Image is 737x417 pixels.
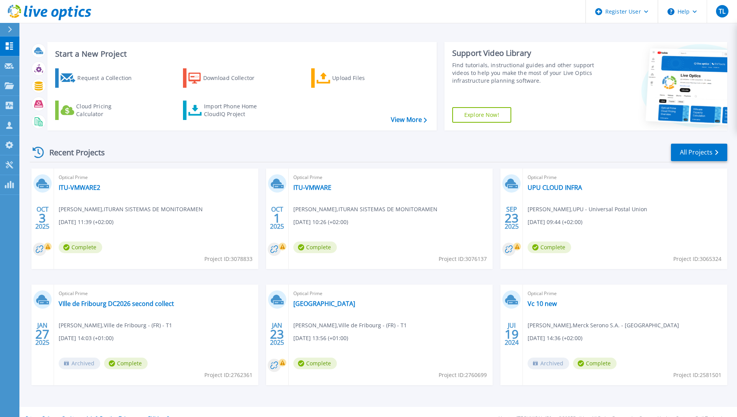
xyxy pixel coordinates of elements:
span: [DATE] 10:26 (+02:00) [293,218,348,226]
a: [GEOGRAPHIC_DATA] [293,300,355,308]
span: Project ID: 3076137 [439,255,487,263]
a: All Projects [671,144,727,161]
span: Optical Prime [528,289,723,298]
a: View More [391,116,427,123]
span: [PERSON_NAME] , UPU - Universal Postal Union [528,205,647,214]
h3: Start a New Project [55,50,427,58]
span: Optical Prime [528,173,723,182]
span: Optical Prime [293,173,488,182]
a: Request a Collection [55,68,142,88]
span: Archived [59,358,100,369]
a: Download Collector [183,68,270,88]
a: Explore Now! [452,107,511,123]
a: Vc 10 new [528,300,557,308]
span: [PERSON_NAME] , ITURAN SISTEMAS DE MONITORAMEN [59,205,203,214]
span: [PERSON_NAME] , Ville de Fribourg - (FR) - T1 [59,321,172,330]
span: 3 [39,215,46,221]
div: JUI 2024 [504,320,519,348]
div: Support Video Library [452,48,596,58]
span: [PERSON_NAME] , ITURAN SISTEMAS DE MONITORAMEN [293,205,437,214]
span: Optical Prime [59,289,254,298]
span: Project ID: 2581501 [673,371,721,379]
span: Complete [528,242,571,253]
div: Find tutorials, instructional guides and other support videos to help you make the most of your L... [452,61,596,85]
span: Complete [573,358,617,369]
span: [PERSON_NAME] , Ville de Fribourg - (FR) - T1 [293,321,407,330]
span: Project ID: 2762361 [204,371,253,379]
span: Project ID: 3078833 [204,255,253,263]
span: Optical Prime [293,289,488,298]
span: 27 [35,331,49,337]
span: Project ID: 2760699 [439,371,487,379]
span: Project ID: 3065324 [673,255,721,263]
span: [PERSON_NAME] , Merck Serono S.A. - [GEOGRAPHIC_DATA] [528,321,679,330]
div: OCT 2025 [270,204,284,232]
div: Recent Projects [30,143,115,162]
a: UPU CLOUD INFRA [528,184,582,191]
span: [DATE] 14:03 (+01:00) [59,334,113,342]
span: [DATE] 09:44 (+02:00) [528,218,582,226]
div: JAN 2025 [35,320,50,348]
a: ITU-VMWARE [293,184,331,191]
span: Complete [59,242,102,253]
span: TL [719,8,725,14]
span: Complete [293,242,337,253]
div: SEP 2025 [504,204,519,232]
span: Optical Prime [59,173,254,182]
div: Download Collector [203,70,265,86]
span: 23 [505,215,519,221]
div: Request a Collection [77,70,139,86]
span: [DATE] 13:56 (+01:00) [293,334,348,342]
span: Archived [528,358,569,369]
div: JAN 2025 [270,320,284,348]
a: ITU-VMWARE2 [59,184,100,191]
span: Complete [104,358,148,369]
span: 19 [505,331,519,337]
a: Upload Files [311,68,398,88]
a: Cloud Pricing Calculator [55,101,142,120]
span: [DATE] 11:39 (+02:00) [59,218,113,226]
span: 23 [270,331,284,337]
div: Import Phone Home CloudIQ Project [204,103,265,118]
a: VIlle de Fribourg DC2026 second collect [59,300,174,308]
span: [DATE] 14:36 (+02:00) [528,334,582,342]
div: Cloud Pricing Calculator [76,103,138,118]
span: Complete [293,358,337,369]
div: OCT 2025 [35,204,50,232]
span: 1 [274,215,281,221]
div: Upload Files [332,70,394,86]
